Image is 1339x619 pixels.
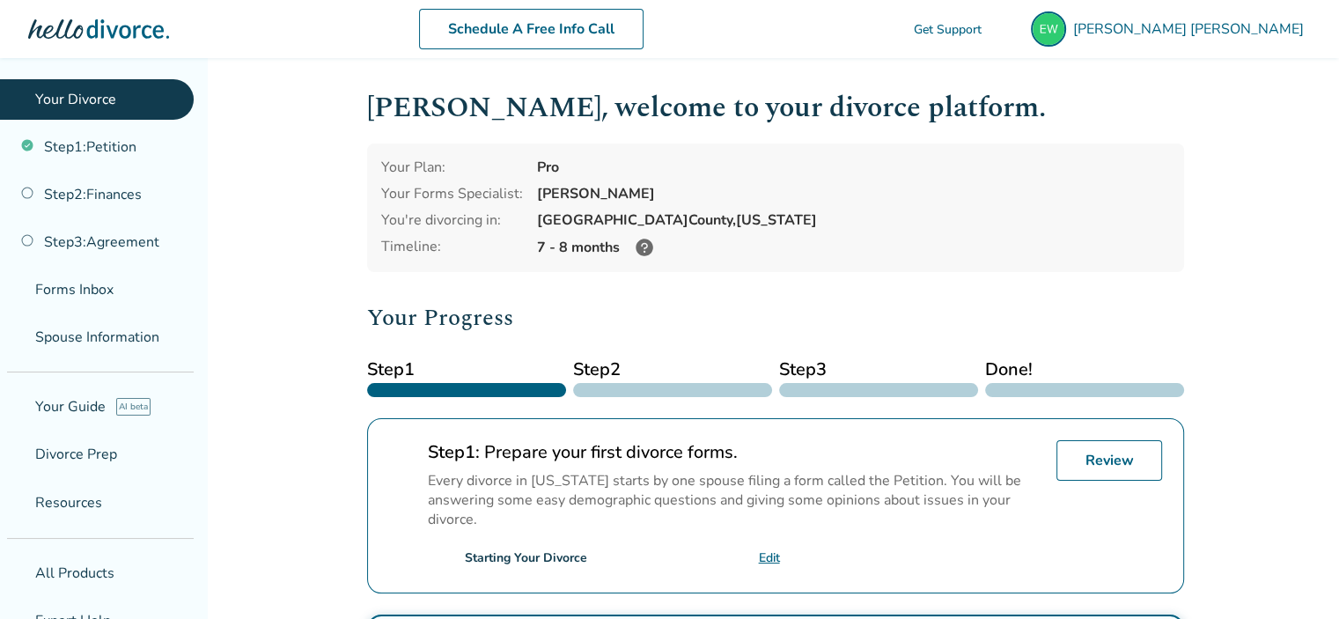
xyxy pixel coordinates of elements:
[367,86,1184,129] h1: [PERSON_NAME] , welcome to your divorce platform.
[389,440,414,465] span: check_circle
[419,9,644,49] a: Schedule A Free Info Call
[1073,19,1311,39] span: [PERSON_NAME] [PERSON_NAME]
[162,492,183,513] span: expand_more
[465,549,587,566] div: Starting Your Divorce
[367,300,1184,335] h2: Your Progress
[116,398,151,416] span: AI beta
[11,447,25,461] span: list_alt_check
[1031,11,1066,47] img: emilyweis35@icloud.com
[573,357,772,383] span: Step 2
[537,237,1170,258] div: 7 - 8 months
[11,400,25,414] span: explore
[537,184,1170,203] div: [PERSON_NAME]
[11,496,25,510] span: menu_book
[11,283,25,297] span: inbox
[985,357,1184,383] span: Done!
[779,357,978,383] span: Step 3
[537,158,1170,177] div: Pro
[11,493,102,512] span: Resources
[381,210,523,230] div: You're divorcing in:
[759,549,780,566] a: Edit
[537,210,1170,230] div: [GEOGRAPHIC_DATA] County, [US_STATE]
[893,21,982,38] a: phone_in_talkGet Support
[428,440,480,464] strong: Step 1 :
[428,440,1042,464] h2: Prepare your first divorce forms.
[428,471,1042,529] p: Every divorce in [US_STATE] starts by one spouse filing a form called the Petition. You will be a...
[11,92,25,107] span: flag_2
[11,566,25,580] span: shopping_basket
[381,184,523,203] div: Your Forms Specialist:
[35,280,114,299] span: Forms Inbox
[381,237,523,258] div: Timeline:
[1056,440,1162,481] a: Review
[442,549,458,565] span: check_circle
[381,158,523,177] div: Your Plan:
[367,357,566,383] span: Step 1
[1251,534,1339,619] iframe: Chat Widget
[914,21,982,38] span: Get Support
[893,22,907,36] span: phone_in_talk
[11,330,25,344] span: people
[996,18,1017,40] span: shopping_cart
